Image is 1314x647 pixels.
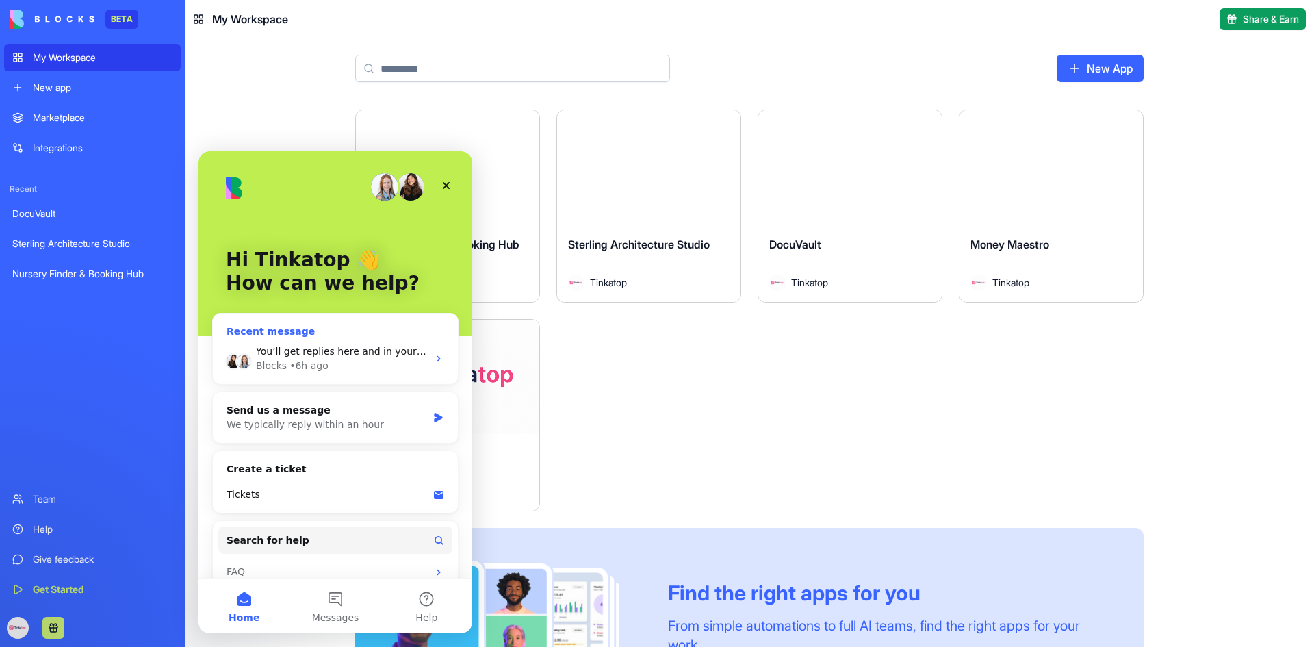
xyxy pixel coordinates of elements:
div: Send us a message [28,252,229,266]
div: Close [235,22,260,47]
span: You’ll get replies here and in your email: ✉️ [EMAIL_ADDRESS][DOMAIN_NAME] The team will be back ... [57,194,628,205]
img: Avatar [769,275,786,291]
span: Recent [4,183,181,194]
div: We typically reply within an hour [28,266,229,281]
span: My Workspace [212,11,288,27]
span: Share & Earn [1243,12,1299,26]
div: • 6h ago [91,207,130,222]
div: DocuVault [12,207,172,220]
button: Messages [91,427,182,482]
span: Tinkatop [992,275,1029,290]
a: Marketplace [4,104,181,131]
div: Tickets [28,336,229,351]
div: Send us a messageWe typically reply within an hour [14,240,260,292]
button: Share & Earn [1220,8,1306,30]
button: Help [183,427,274,482]
span: Tinkatop [590,275,627,290]
span: Help [217,461,239,471]
span: Search for help [28,382,111,396]
span: Home [30,461,61,471]
a: Sterling Architecture Studio [4,230,181,257]
a: New app [4,74,181,101]
a: Sterling Architecture StudioAvatarTinkatop [556,110,741,303]
a: Money MaestroAvatarTinkatop [959,110,1144,303]
div: Blocks [57,207,88,222]
a: Nursery Finder & Booking Hub [4,260,181,288]
div: Help [33,522,172,536]
a: Team [4,485,181,513]
div: FAQ [20,408,254,433]
div: Sterling Architecture Studio [12,237,172,251]
a: Nursery Finder & Booking HubAvatarTinkatop [355,110,540,303]
a: Integrations [4,134,181,162]
div: New app [33,81,172,94]
a: Help [4,516,181,543]
a: DocuVaultAvatarTinkatop [758,110,942,303]
iframe: Intercom live chat [198,151,472,633]
div: Team [33,492,172,506]
div: Marketplace [33,111,172,125]
img: logo [10,10,94,29]
div: Get Started [33,583,172,596]
div: My Workspace [33,51,172,64]
a: Give feedback [4,546,181,573]
a: New App [1057,55,1144,82]
span: Tinkatop [791,275,828,290]
div: BETA [105,10,138,29]
div: FAQ [28,414,229,428]
div: Integrations [33,141,172,155]
a: DocuVault [4,200,181,227]
span: Money Maestro [970,238,1049,251]
img: Tinkatop_fycgeq.png [7,617,29,639]
a: BETA [10,10,138,29]
span: Sterling Architecture Studio [568,238,710,251]
div: Create a ticket [28,311,246,325]
div: Tickets [20,331,254,356]
img: Avatar [970,275,987,291]
a: Get Started [4,576,181,603]
button: Search for help [20,375,254,403]
span: Messages [114,461,161,471]
div: Give feedback [33,553,172,566]
div: Find the right apps for you [668,581,1111,605]
a: My Workspace [4,44,181,71]
span: DocuVault [769,238,821,251]
div: Nursery Finder & Booking Hub [12,267,172,281]
img: Avatar [568,275,584,291]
